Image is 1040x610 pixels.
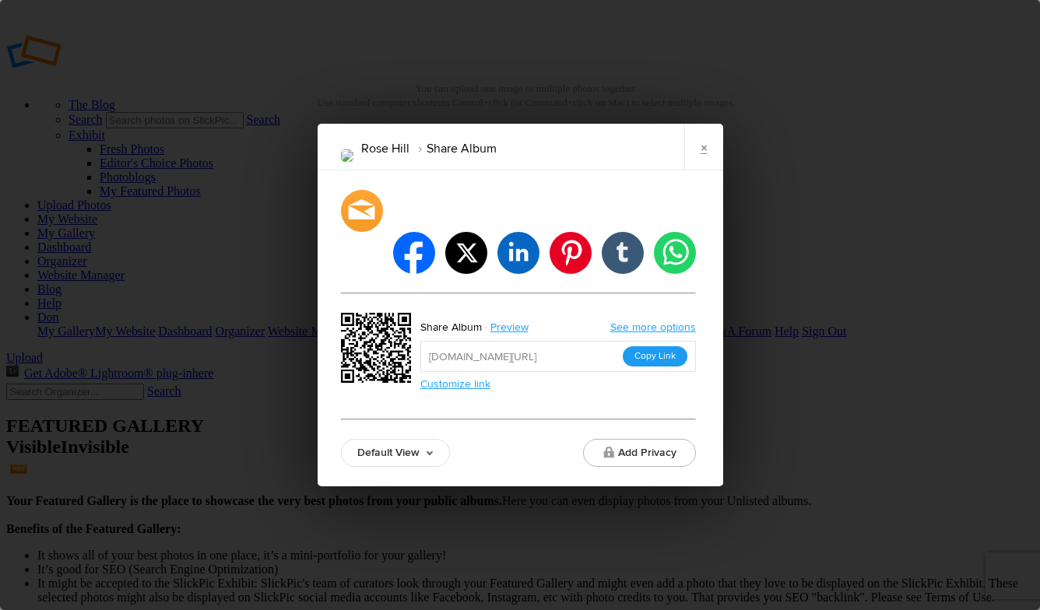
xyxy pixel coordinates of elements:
li: Share Album [409,135,497,162]
li: twitter [445,232,487,274]
a: × [684,124,723,170]
div: https://slickpic.us/18543997kNZN [341,313,416,387]
img: DJI_0529-Edit-Edit.png [341,149,353,162]
button: Copy Link [623,346,687,366]
a: Default View [341,439,450,467]
div: Share Album [420,317,482,338]
li: whatsapp [654,232,696,274]
li: Rose Hill [361,135,409,162]
a: See more options [610,321,696,334]
li: pinterest [550,232,592,274]
button: Add Privacy [583,439,696,467]
a: Customize link [420,377,490,391]
a: Preview [482,317,540,338]
li: linkedin [497,232,539,274]
li: tumblr [602,232,644,274]
li: facebook [393,232,435,274]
